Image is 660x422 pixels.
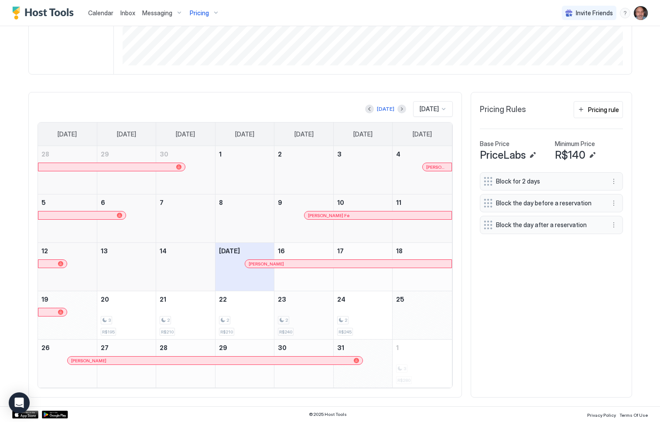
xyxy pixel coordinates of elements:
[619,410,648,419] a: Terms Of Use
[120,8,135,17] a: Inbox
[620,8,630,18] div: menu
[215,243,274,291] td: October 15, 2025
[393,146,452,194] td: October 4, 2025
[274,194,333,211] a: October 9, 2025
[12,411,38,419] a: App Store
[496,221,600,229] span: Block the day after a reservation
[587,412,616,418] span: Privacy Policy
[285,317,288,323] span: 2
[97,340,156,356] a: October 27, 2025
[337,296,345,303] span: 24
[215,340,274,388] td: October 29, 2025
[101,199,105,206] span: 6
[555,140,595,148] span: Minimum Price
[41,247,48,255] span: 12
[333,291,393,340] td: October 24, 2025
[588,105,619,114] div: Pricing rule
[480,172,623,191] div: Block for 2 days menu
[393,340,451,356] a: November 1, 2025
[480,105,526,115] span: Pricing Rules
[108,317,111,323] span: 3
[101,150,109,158] span: 29
[226,123,263,146] a: Wednesday
[38,146,97,194] td: September 28, 2025
[278,296,286,303] span: 23
[393,146,451,162] a: October 4, 2025
[215,146,274,162] a: October 1, 2025
[393,243,451,259] a: October 18, 2025
[377,105,394,113] div: [DATE]
[156,146,215,194] td: September 30, 2025
[609,220,619,230] button: More options
[235,130,254,138] span: [DATE]
[97,194,156,243] td: October 6, 2025
[249,261,448,267] div: [PERSON_NAME]
[480,216,623,234] div: Block the day after a reservation menu
[38,340,97,356] a: October 26, 2025
[97,146,156,194] td: September 29, 2025
[156,146,215,162] a: September 30, 2025
[142,9,172,17] span: Messaging
[294,130,314,138] span: [DATE]
[160,199,164,206] span: 7
[496,199,600,207] span: Block the day before a reservation
[396,199,401,206] span: 11
[279,329,292,335] span: R$240
[619,412,648,418] span: Terms Of Use
[609,176,619,187] button: More options
[71,358,359,364] div: [PERSON_NAME]
[101,344,109,351] span: 27
[274,291,334,340] td: October 23, 2025
[609,220,619,230] div: menu
[215,291,274,307] a: October 22, 2025
[38,243,97,259] a: October 12, 2025
[108,123,145,146] a: Monday
[309,412,347,417] span: © 2025 Host Tools
[160,344,168,351] span: 28
[334,291,393,307] a: October 24, 2025
[393,194,451,211] a: October 11, 2025
[156,340,215,356] a: October 28, 2025
[156,340,215,388] td: October 28, 2025
[120,9,135,17] span: Inbox
[88,9,113,17] span: Calendar
[274,194,334,243] td: October 9, 2025
[156,243,215,291] td: October 14, 2025
[555,149,585,162] span: R$140
[156,194,215,243] td: October 7, 2025
[160,296,166,303] span: 21
[480,194,623,212] div: Block the day before a reservation menu
[161,329,174,335] span: R$210
[480,149,526,162] span: PriceLabs
[215,243,274,259] a: October 15, 2025
[9,392,30,413] div: Open Intercom Messenger
[97,340,156,388] td: October 27, 2025
[333,340,393,388] td: October 31, 2025
[278,344,287,351] span: 30
[334,243,393,259] a: October 17, 2025
[97,146,156,162] a: September 29, 2025
[42,411,68,419] a: Google Play Store
[308,213,448,218] div: [PERSON_NAME] Fé
[38,340,97,388] td: October 26, 2025
[396,150,400,158] span: 4
[308,213,349,218] span: [PERSON_NAME] Fé
[220,329,233,335] span: R$210
[226,317,229,323] span: 2
[274,146,333,162] a: October 2, 2025
[156,291,215,340] td: October 21, 2025
[278,199,282,206] span: 9
[249,261,284,267] span: [PERSON_NAME]
[480,140,510,148] span: Base Price
[397,105,406,113] button: Next month
[117,130,136,138] span: [DATE]
[215,340,274,356] a: October 29, 2025
[587,150,598,160] button: Edit
[88,8,113,17] a: Calendar
[337,150,342,158] span: 3
[333,194,393,243] td: October 10, 2025
[219,150,222,158] span: 1
[38,291,97,307] a: October 19, 2025
[333,146,393,194] td: October 3, 2025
